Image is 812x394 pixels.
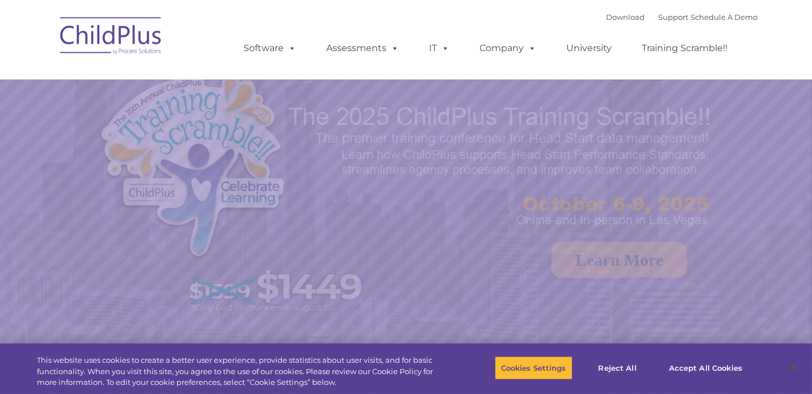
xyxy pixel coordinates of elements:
button: Close [781,355,806,380]
a: Download [607,12,645,22]
button: Reject All [582,356,653,380]
button: Cookies Settings [495,356,573,380]
a: Company [469,37,548,60]
font: | [607,12,758,22]
a: Support [659,12,689,22]
a: Training Scramble!! [631,37,739,60]
a: University [556,37,624,60]
a: Schedule A Demo [691,12,758,22]
div: This website uses cookies to create a better user experience, provide statistics about user visit... [37,355,447,388]
a: IT [418,37,461,60]
a: Assessments [315,37,411,60]
a: Software [233,37,308,60]
button: Accept All Cookies [663,356,748,380]
a: Learn More [552,242,687,278]
img: ChildPlus by Procare Solutions [54,9,168,66]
